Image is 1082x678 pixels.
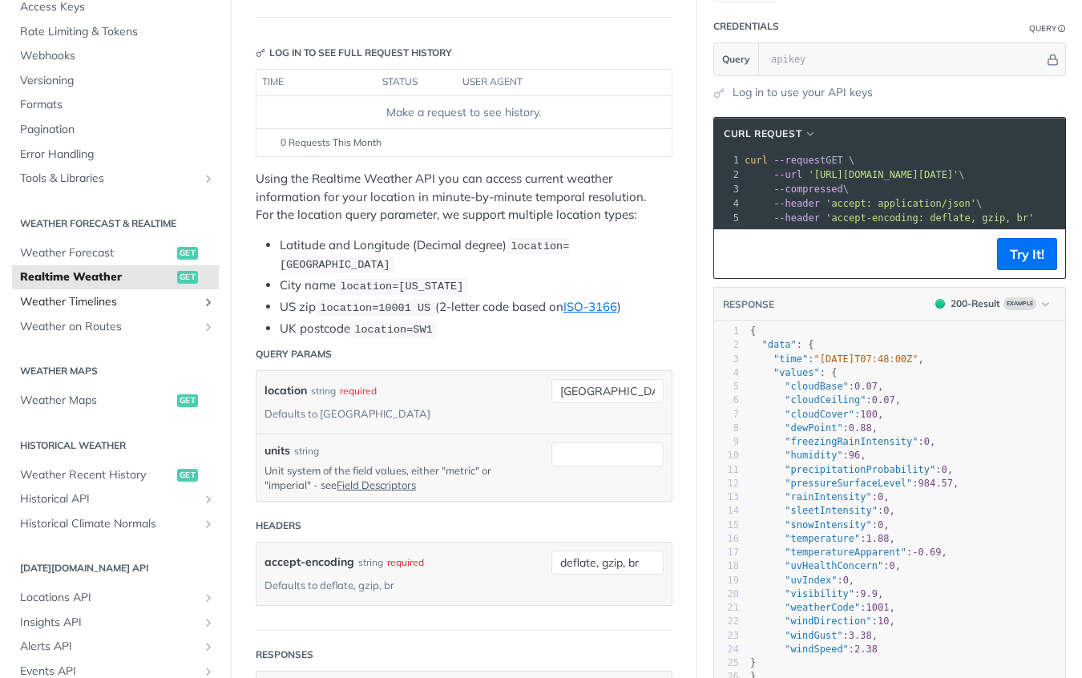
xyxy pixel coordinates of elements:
span: "values" [773,367,820,378]
div: required [387,551,424,574]
span: : { [750,367,837,378]
i: Information [1058,25,1066,33]
label: units [264,442,290,459]
a: Rate Limiting & Tokens [12,20,219,44]
a: Locations APIShow subpages for Locations API [12,586,219,610]
div: 8 [714,422,739,435]
span: Alerts API [20,639,198,655]
span: : , [750,450,866,461]
svg: Key [256,48,265,58]
span: Realtime Weather [20,269,173,285]
span: : { [750,339,814,350]
div: Log in to see full request history [256,46,452,60]
span: "weatherCode" [785,602,860,613]
span: "uvHealthConcern" [785,560,883,571]
span: get [177,271,198,284]
li: Latitude and Longitude (Decimal degree) [280,236,672,274]
span: 0 Requests This Month [281,135,382,150]
span: cURL Request [724,127,801,141]
span: "cloudCeiling" [785,394,866,406]
span: 100 [860,409,878,420]
div: 10 [714,449,739,462]
th: status [377,70,457,95]
div: QueryInformation [1029,22,1066,34]
button: cURL Request [718,126,822,142]
div: Responses [256,648,313,662]
span: : , [750,491,890,502]
span: 0.69 [918,547,942,558]
button: Show subpages for Events API [202,665,215,678]
button: 200200-ResultExample [927,296,1057,312]
div: 17 [714,546,739,559]
button: Query [714,43,759,75]
span: Weather on Routes [20,319,198,335]
span: "time" [773,353,808,365]
div: 200 - Result [951,297,1000,311]
span: 'accept-encoding: deflate, gzip, br' [826,212,1034,224]
span: 0 [883,505,889,516]
span: : , [750,575,854,586]
span: "precipitationProbability" [785,464,935,475]
button: Show subpages for Weather on Routes [202,321,215,333]
span: "temperatureApparent" [785,547,906,558]
button: Show subpages for Alerts API [202,640,215,653]
span: : , [750,519,890,531]
span: Formats [20,97,215,113]
div: 3 [714,353,739,366]
div: 14 [714,504,739,518]
h2: [DATE][DOMAIN_NAME] API [12,561,219,575]
div: Defaults to deflate, gzip, br [264,574,394,597]
span: Weather Recent History [20,467,173,483]
span: --request [773,155,826,166]
button: Try It! [997,238,1057,270]
span: : , [750,409,883,420]
div: Headers [256,519,301,533]
a: Formats [12,93,219,117]
div: 11 [714,463,739,477]
span: : , [750,602,895,613]
span: "visibility" [785,588,854,599]
div: 22 [714,615,739,628]
span: 1001 [866,602,890,613]
span: --compressed [773,184,843,195]
button: Show subpages for Insights API [202,616,215,629]
span: 1.88 [866,533,890,544]
span: 0 [878,519,883,531]
h2: Historical Weather [12,438,219,453]
a: Webhooks [12,44,219,68]
span: Weather Timelines [20,294,198,310]
span: "cloudCover" [785,409,854,420]
a: ISO-3166 [563,299,617,314]
span: get [177,469,198,482]
li: US zip (2-letter code based on ) [280,298,672,317]
span: } [750,657,756,668]
span: 0.07 [872,394,895,406]
span: "windGust" [785,630,842,641]
div: 1 [714,325,739,338]
span: "snowIntensity" [785,519,871,531]
span: : , [750,422,878,434]
div: 20 [714,587,739,601]
span: \ [745,169,965,180]
span: : , [750,588,883,599]
div: 24 [714,643,739,656]
span: --header [773,212,820,224]
button: Show subpages for Historical Climate Normals [202,518,215,531]
a: Error Handling [12,143,219,167]
span: '[URL][DOMAIN_NAME][DATE]' [808,169,959,180]
div: Query Params [256,347,332,361]
button: Copy to clipboard [722,242,745,266]
span: "dewPoint" [785,422,842,434]
span: "cloudBase" [785,381,848,392]
span: 0 [889,560,894,571]
div: 21 [714,601,739,615]
span: { [750,325,756,337]
span: "data" [761,339,796,350]
span: "humidity" [785,450,842,461]
span: 9.9 [860,588,878,599]
span: Webhooks [20,48,215,64]
div: 12 [714,477,739,490]
div: 7 [714,408,739,422]
span: : , [750,533,895,544]
span: "windDirection" [785,615,871,627]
